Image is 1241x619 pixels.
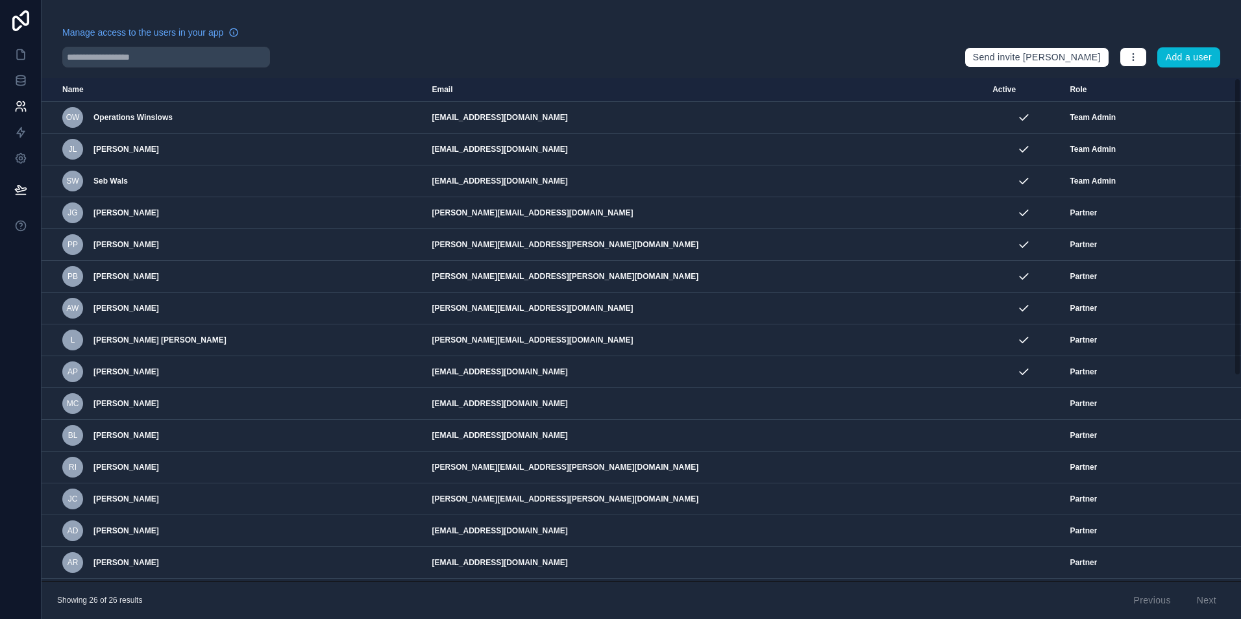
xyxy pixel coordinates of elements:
[42,78,1241,581] div: scrollable content
[1070,494,1097,504] span: Partner
[424,452,985,483] td: [PERSON_NAME][EMAIL_ADDRESS][PERSON_NAME][DOMAIN_NAME]
[424,324,985,356] td: [PERSON_NAME][EMAIL_ADDRESS][DOMAIN_NAME]
[1070,303,1097,313] span: Partner
[93,303,159,313] span: [PERSON_NAME]
[68,494,78,504] span: JC
[93,208,159,218] span: [PERSON_NAME]
[1070,335,1097,345] span: Partner
[67,398,79,409] span: MC
[93,430,159,441] span: [PERSON_NAME]
[71,335,75,345] span: L
[424,356,985,388] td: [EMAIL_ADDRESS][DOMAIN_NAME]
[1070,208,1097,218] span: Partner
[93,271,159,282] span: [PERSON_NAME]
[93,144,159,154] span: [PERSON_NAME]
[424,420,985,452] td: [EMAIL_ADDRESS][DOMAIN_NAME]
[68,430,78,441] span: BL
[424,229,985,261] td: [PERSON_NAME][EMAIL_ADDRESS][PERSON_NAME][DOMAIN_NAME]
[68,208,77,218] span: JG
[69,144,77,154] span: JL
[1070,367,1097,377] span: Partner
[424,102,985,134] td: [EMAIL_ADDRESS][DOMAIN_NAME]
[424,579,985,611] td: [EMAIL_ADDRESS][PERSON_NAME][DOMAIN_NAME]
[1070,176,1116,186] span: Team Admin
[424,293,985,324] td: [PERSON_NAME][EMAIL_ADDRESS][DOMAIN_NAME]
[57,595,142,605] span: Showing 26 of 26 results
[66,176,79,186] span: SW
[93,526,159,536] span: [PERSON_NAME]
[424,134,985,165] td: [EMAIL_ADDRESS][DOMAIN_NAME]
[93,398,159,409] span: [PERSON_NAME]
[1070,398,1097,409] span: Partner
[93,112,173,123] span: Operations Winslows
[965,47,1109,68] button: Send invite [PERSON_NAME]
[1070,430,1097,441] span: Partner
[62,26,239,39] a: Manage access to the users in your app
[68,367,78,377] span: AP
[1070,112,1116,123] span: Team Admin
[1070,239,1097,250] span: Partner
[68,557,79,568] span: AR
[68,526,79,536] span: AD
[93,557,159,568] span: [PERSON_NAME]
[424,165,985,197] td: [EMAIL_ADDRESS][DOMAIN_NAME]
[985,78,1062,102] th: Active
[68,271,78,282] span: PB
[424,388,985,420] td: [EMAIL_ADDRESS][DOMAIN_NAME]
[93,335,227,345] span: [PERSON_NAME] [PERSON_NAME]
[1070,462,1097,472] span: Partner
[1070,271,1097,282] span: Partner
[424,483,985,515] td: [PERSON_NAME][EMAIL_ADDRESS][PERSON_NAME][DOMAIN_NAME]
[62,26,223,39] span: Manage access to the users in your app
[67,303,79,313] span: AW
[42,78,424,102] th: Name
[1070,144,1116,154] span: Team Admin
[424,197,985,229] td: [PERSON_NAME][EMAIL_ADDRESS][DOMAIN_NAME]
[93,494,159,504] span: [PERSON_NAME]
[424,78,985,102] th: Email
[93,367,159,377] span: [PERSON_NAME]
[66,112,80,123] span: OW
[424,261,985,293] td: [PERSON_NAME][EMAIL_ADDRESS][PERSON_NAME][DOMAIN_NAME]
[424,547,985,579] td: [EMAIL_ADDRESS][DOMAIN_NAME]
[1070,557,1097,568] span: Partner
[93,239,159,250] span: [PERSON_NAME]
[1062,78,1184,102] th: Role
[69,462,77,472] span: RI
[1157,47,1220,68] button: Add a user
[93,176,128,186] span: Seb Wals
[93,462,159,472] span: [PERSON_NAME]
[424,515,985,547] td: [EMAIL_ADDRESS][DOMAIN_NAME]
[1070,526,1097,536] span: Partner
[68,239,78,250] span: PP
